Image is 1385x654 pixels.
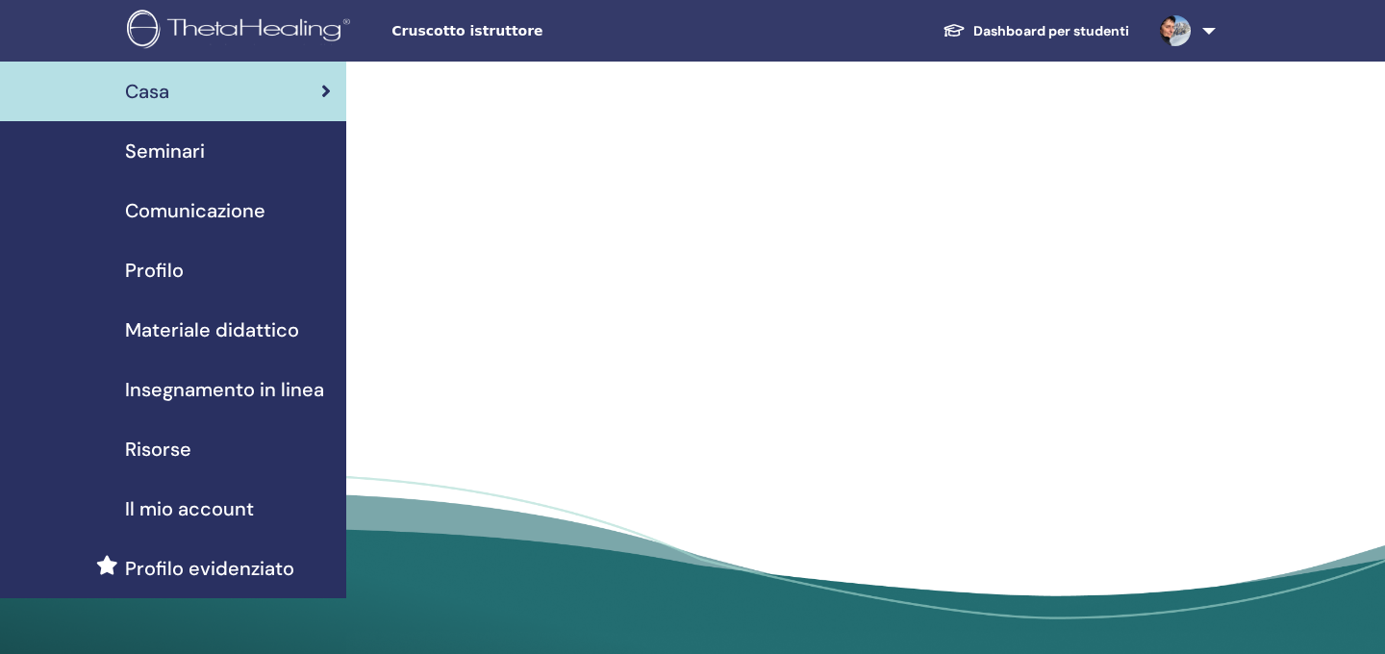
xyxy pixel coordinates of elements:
span: Casa [125,77,169,106]
span: Seminari [125,137,205,165]
img: logo.png [127,10,357,53]
span: Il mio account [125,494,254,523]
span: Comunicazione [125,196,265,225]
img: graduation-cap-white.svg [943,22,966,38]
span: Profilo [125,256,184,285]
span: Insegnamento in linea [125,375,324,404]
span: Materiale didattico [125,315,299,344]
img: default.jpg [1160,15,1191,46]
span: Cruscotto istruttore [391,21,680,41]
a: Dashboard per studenti [927,13,1145,49]
span: Risorse [125,435,191,464]
span: Profilo evidenziato [125,554,294,583]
